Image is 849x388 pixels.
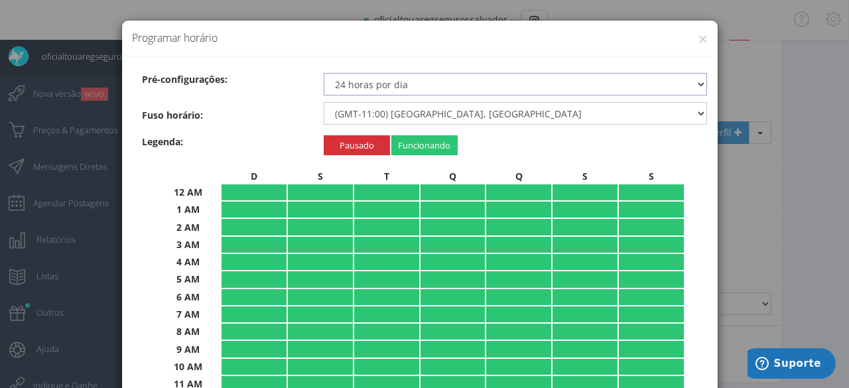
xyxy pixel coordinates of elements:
[156,184,221,200] th: 12 AM
[156,202,221,218] th: 1 AM
[156,254,221,270] th: 4 AM
[132,31,708,46] h4: Programar horário
[698,30,708,48] button: ×
[391,135,458,155] div: Funcionando
[486,170,551,183] th: Q
[421,170,486,183] th: Q
[354,170,419,183] th: T
[142,109,203,121] b: Fuso horário:
[156,289,221,305] th: 6 AM
[156,271,221,287] th: 5 AM
[156,341,221,357] th: 9 AM
[619,170,684,183] th: S
[142,135,180,148] span: Legenda
[288,170,353,183] th: S
[142,73,228,86] b: Pré-configurações:
[156,359,221,375] th: 10 AM
[324,135,390,155] div: Pausado
[553,170,618,183] th: S
[156,219,221,235] th: 2 AM
[156,237,221,253] th: 3 AM
[156,324,221,340] th: 8 AM
[222,170,287,183] th: D
[748,348,836,381] iframe: Abre um widget para que você possa encontrar mais informações
[142,135,183,148] b: :
[156,306,221,322] th: 7 AM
